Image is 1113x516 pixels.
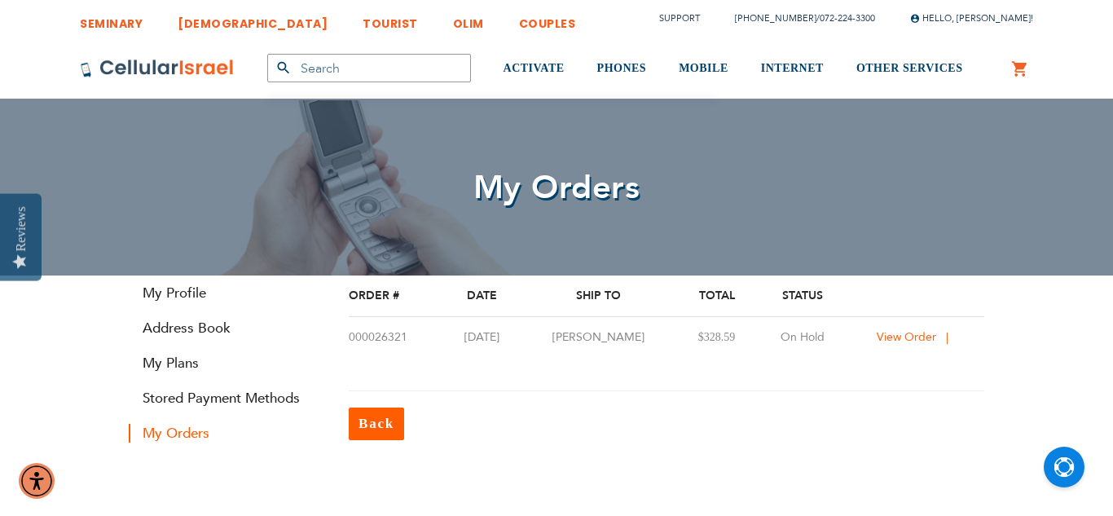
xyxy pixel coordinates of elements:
[877,329,955,345] a: View Order
[14,206,29,251] div: Reviews
[521,317,676,359] td: [PERSON_NAME]
[80,4,143,34] a: SEMINARY
[519,4,576,34] a: COUPLES
[442,276,521,317] th: Date
[504,62,565,74] span: ACTIVATE
[442,317,521,359] td: [DATE]
[129,354,324,373] a: My Plans
[877,329,936,345] span: View Order
[758,276,848,317] th: Status
[758,317,848,359] td: On Hold
[761,38,824,99] a: INTERNET
[129,284,324,302] a: My Profile
[597,62,647,74] span: PHONES
[363,4,418,34] a: TOURIST
[349,317,442,359] td: 000026321
[504,38,565,99] a: ACTIVATE
[735,12,816,24] a: [PHONE_NUMBER]
[820,12,875,24] a: 072-224-3300
[349,276,442,317] th: Order #
[659,12,700,24] a: Support
[679,38,728,99] a: MOBILE
[453,4,484,34] a: OLIM
[910,12,1033,24] span: Hello, [PERSON_NAME]!
[698,331,736,343] span: $328.59
[359,416,394,431] span: Back
[80,59,235,78] img: Cellular Israel Logo
[856,38,963,99] a: OTHER SERVICES
[129,319,324,337] a: Address Book
[267,54,471,82] input: Search
[129,389,324,408] a: Stored Payment Methods
[178,4,328,34] a: [DEMOGRAPHIC_DATA]
[19,463,55,499] div: Accessibility Menu
[349,408,404,440] a: Back
[129,424,324,443] strong: My Orders
[761,62,824,74] span: INTERNET
[856,62,963,74] span: OTHER SERVICES
[679,62,728,74] span: MOBILE
[521,276,676,317] th: Ship To
[676,276,758,317] th: Total
[597,38,647,99] a: PHONES
[719,7,875,30] li: /
[473,165,640,210] span: My Orders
